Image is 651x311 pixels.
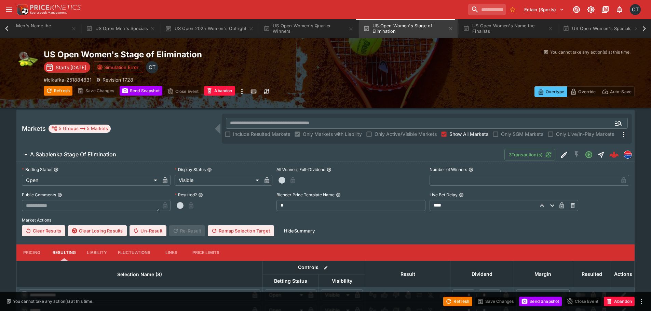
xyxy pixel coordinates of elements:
p: Overtype [546,88,564,95]
div: Visible [321,289,352,300]
button: Un-Result [130,225,166,236]
div: / [476,292,477,299]
p: Blender Price Template Name [276,192,335,198]
button: Win [379,289,390,300]
th: Margin [514,261,572,287]
button: Clear Results [22,225,65,236]
button: SGM Disabled [570,149,583,161]
th: Dividend [450,261,514,287]
div: Cameron Tarver [146,61,158,73]
button: Fluctuations [112,244,156,261]
button: US Open Women's Quarter Winners [259,19,358,38]
div: 41fa757a-3f10-4837-b2f6-6a3b72335a6a [609,150,619,159]
button: Toggle light/dark mode [585,3,597,16]
button: 3Transaction(s) [504,149,555,160]
button: Abandon [604,297,635,306]
button: Betting Status [54,167,58,172]
th: Resulted [572,261,612,287]
div: 5 Groups 5 Markets [51,125,108,133]
span: Show All Markets [449,130,488,138]
button: Refresh [443,297,472,306]
button: Remap Selection Target [208,225,274,236]
img: PriceKinetics Logo [15,3,29,16]
p: Public Comments [22,192,56,198]
span: Only Live/In-Play Markets [556,130,614,138]
h6: A.Sabalenka Stage Of Elimination [30,151,116,158]
button: Resulting [47,244,81,261]
button: A.Sabalenka Stage Of Elimination [16,148,504,161]
button: Override [567,86,599,97]
button: Public Comments [57,193,62,197]
button: Documentation [599,3,611,16]
p: Display Status [175,167,206,172]
input: search [468,4,506,15]
button: more [238,86,246,97]
button: Display Status [207,167,212,172]
a: 41fa757a-3f10-4837-b2f6-6a3b72335a6a [607,148,621,161]
button: Open [612,117,625,129]
button: Void [402,289,413,300]
svg: Open [585,151,593,159]
button: Refresh [44,86,72,96]
div: lclkafka [624,151,632,159]
button: Notifications [613,3,626,16]
button: Connected to PK [570,3,583,16]
p: Live Bet Delay [430,192,458,198]
button: HideSummary [280,225,319,236]
div: Open [265,289,306,300]
button: Push [414,289,425,300]
button: Overtype [534,86,567,97]
div: Cameron Tarver [630,4,641,15]
button: Cameron Tarver [628,2,643,17]
span: Only Active/Visible Markets [375,130,437,138]
button: Liability [81,244,112,261]
p: Betting Status [22,167,52,172]
button: Send Snapshot [519,297,562,306]
span: Betting Status [267,277,315,285]
button: Edit Detail [558,149,570,161]
th: Controls [263,261,365,274]
p: Starts [DATE] [56,64,86,71]
button: Open [583,149,595,161]
p: You cannot take any action(s) at this time. [13,298,93,305]
button: Blender Price Template Name [336,193,341,197]
button: Links [156,244,187,261]
button: Clear Losing Results [68,225,127,236]
button: Bulk edit [321,263,330,272]
button: All Winners Full-Dividend [327,167,331,172]
button: Send Snapshot [120,86,162,96]
img: Sportsbook Management [30,11,67,14]
button: Simulation Error [93,61,143,73]
button: Pricing [16,244,47,261]
div: Start From [534,86,635,97]
button: Lose [391,289,402,300]
h2: Copy To Clipboard [44,49,339,60]
svg: More [620,130,628,139]
img: lclkafka [624,151,632,158]
button: Number of Winners [469,167,473,172]
img: logo-cerberus--red.svg [609,150,619,159]
button: US Open Women's Name the Finalists [459,19,557,38]
p: Copy To Clipboard [44,76,92,83]
img: PriceKinetics [30,5,81,10]
button: more [637,297,646,306]
button: Auto-Save [599,86,635,97]
th: Actions [612,261,635,287]
h5: Markets [22,125,46,132]
button: Straight [595,149,607,161]
button: open drawer [3,3,15,16]
p: Revision 1728 [103,76,133,83]
span: Selection Name (8) [110,270,169,279]
button: US Open Women's Specials [559,19,643,38]
button: Live Bet Delay [459,193,464,197]
button: Not Set [367,289,378,300]
span: Only Markets with Liability [303,130,362,138]
div: Visible [175,175,261,186]
span: Re-Result [169,225,205,236]
label: Market Actions [22,215,629,225]
button: US Open 2025 Women's Outright [161,19,258,38]
div: Open [22,175,160,186]
p: You cannot take any action(s) at this time. [550,49,630,55]
th: Result [365,261,450,287]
